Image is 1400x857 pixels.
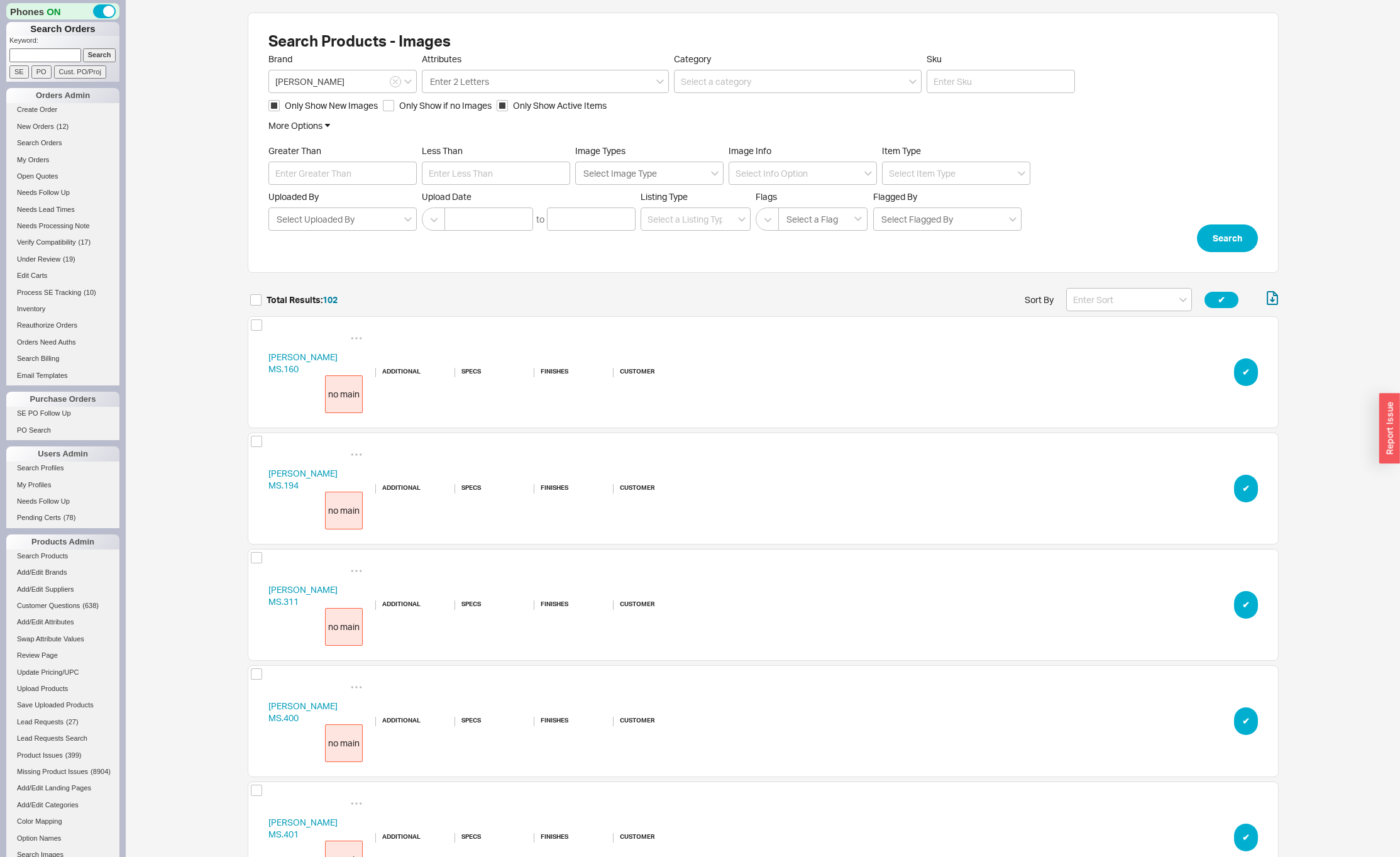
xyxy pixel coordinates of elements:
[17,751,63,759] span: Product Issues
[6,269,119,282] a: Edit Carts
[6,392,119,407] div: Purchase Orders
[6,219,119,233] a: Needs Processing Note
[268,468,338,491] a: [PERSON_NAME]MS.194
[1218,292,1225,307] span: ✔︎
[513,99,607,112] span: Only Show Active Items
[17,718,63,726] span: Lead Requests
[17,238,76,246] span: Verify Compatibility
[17,768,88,775] span: Missing Product Issues
[6,550,119,563] a: Search Products
[325,492,363,529] div: no main
[6,424,119,437] a: PO Search
[429,74,492,89] input: Attributes
[6,649,119,662] a: Review Page
[267,296,338,304] h5: Total Results:
[268,100,280,111] input: Only Show New Images
[63,255,75,263] span: ( 19 )
[927,70,1075,93] input: Sku
[6,566,119,579] a: Add/Edit Brands
[6,716,119,729] a: Lead Requests(27)
[17,602,80,609] span: Customer Questions
[383,100,394,111] input: Only Show if no Images
[382,484,436,490] h6: additional
[268,162,417,185] input: Greater Than
[6,203,119,216] a: Needs Lead Times
[6,369,119,382] a: Email Templates
[1025,294,1054,306] span: Sort By
[6,765,119,778] a: Missing Product Issues(8904)
[6,186,119,199] a: Needs Follow Up
[82,602,99,609] span: ( 638 )
[268,145,417,157] span: Greater Than
[882,162,1030,185] input: Select Item Type
[422,145,570,157] span: Less Than
[6,511,119,524] a: Pending Certs(78)
[17,189,70,196] span: Needs Follow Up
[575,145,626,156] span: Image Types
[620,717,673,723] h6: customer
[620,368,673,374] h6: customer
[461,833,515,839] h6: specs
[404,79,412,84] svg: open menu
[1179,297,1187,302] svg: open menu
[382,833,436,839] h6: additional
[6,633,119,646] a: Swap Attribute Values
[909,79,917,84] svg: open menu
[6,699,119,712] a: Save Uploaded Products
[1018,171,1025,176] svg: open menu
[1242,365,1250,380] span: ✔︎
[268,33,1258,48] h1: Search Products - Images
[6,3,119,19] div: Phones
[268,584,338,607] a: [PERSON_NAME]MS.311
[6,682,119,695] a: Upload Products
[541,833,594,839] h6: finishes
[325,608,363,646] div: no main
[497,100,508,111] input: Only Show Active Items
[461,600,515,607] h6: specs
[6,599,119,612] a: Customer Questions(638)
[17,497,70,505] span: Needs Follow Up
[268,700,338,724] a: [PERSON_NAME]MS.400
[17,123,54,130] span: New Orders
[6,832,119,845] a: Option Names
[268,351,338,375] a: [PERSON_NAME]MS.160
[6,534,119,550] div: Products Admin
[461,717,515,723] h6: specs
[285,99,378,112] span: Only Show New Images
[882,145,921,156] span: Item Type
[541,717,594,723] h6: finishes
[325,375,363,413] div: no main
[1234,824,1258,851] button: ✔︎
[422,191,636,202] span: Upload Date
[880,212,956,226] input: Flagged By
[785,212,840,226] input: Select a Flag
[6,153,119,167] a: My Orders
[84,289,96,296] span: ( 10 )
[399,99,492,112] span: Only Show if no Images
[582,166,659,180] input: Image Types
[6,478,119,492] a: My Profiles
[6,782,119,795] a: Add/Edit Landing Pages
[6,616,119,629] a: Add/Edit Attributes
[17,514,61,521] span: Pending Certs
[6,120,119,133] a: New Orders(12)
[17,222,90,229] span: Needs Processing Note
[6,236,119,249] a: Verify Compatibility(17)
[6,666,119,679] a: Update Pricing/UPC
[6,462,119,475] a: Search Profiles
[6,732,119,745] a: Lead Requests Search
[54,65,106,79] input: Cust. PO/Proj
[31,65,52,79] input: PO
[6,749,119,762] a: Product Issues(399)
[536,213,544,226] div: to
[268,191,319,202] span: Uploaded By
[6,253,119,266] a: Under Review(19)
[91,768,111,775] span: ( 8904 )
[6,302,119,316] a: Inventory
[541,484,594,490] h6: finishes
[268,70,417,93] input: Select a Brand
[17,255,60,263] span: Under Review
[6,136,119,150] a: Search Orders
[541,368,594,374] h6: finishes
[864,171,872,176] svg: open menu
